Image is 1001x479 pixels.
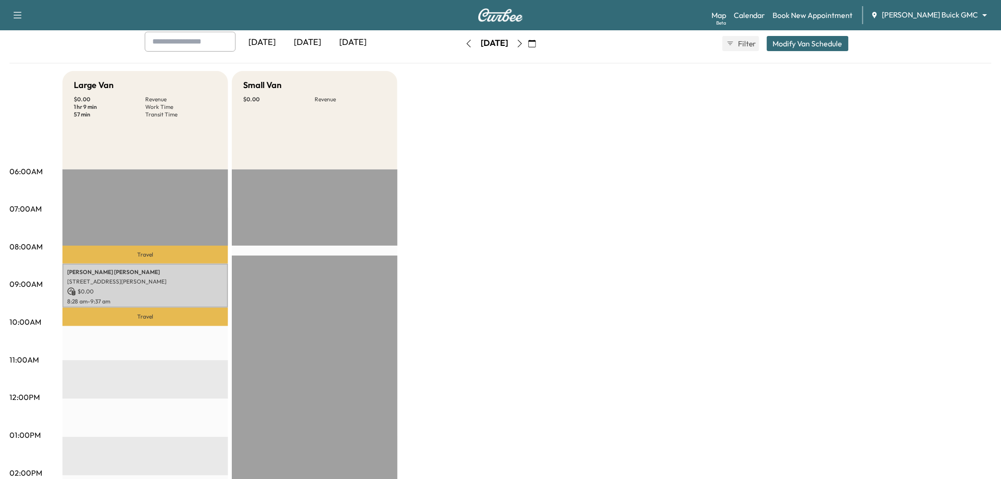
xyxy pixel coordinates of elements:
[734,9,765,21] a: Calendar
[74,111,145,118] p: 57 min
[145,103,217,111] p: Work Time
[285,32,330,53] div: [DATE]
[481,37,508,49] div: [DATE]
[9,241,43,252] p: 08:00AM
[478,9,523,22] img: Curbee Logo
[738,38,755,49] span: Filter
[330,32,376,53] div: [DATE]
[716,19,726,27] div: Beta
[145,96,217,103] p: Revenue
[9,203,42,214] p: 07:00AM
[9,467,42,479] p: 02:00PM
[9,316,41,328] p: 10:00AM
[243,96,315,103] p: $ 0.00
[62,246,228,264] p: Travel
[315,96,386,103] p: Revenue
[711,9,726,21] a: MapBeta
[74,79,114,92] h5: Large Van
[243,79,281,92] h5: Small Van
[62,308,228,326] p: Travel
[9,354,39,365] p: 11:00AM
[239,32,285,53] div: [DATE]
[9,391,40,403] p: 12:00PM
[67,268,223,276] p: [PERSON_NAME] [PERSON_NAME]
[882,9,978,20] span: [PERSON_NAME] Buick GMC
[145,111,217,118] p: Transit Time
[74,103,145,111] p: 1 hr 9 min
[9,166,43,177] p: 06:00AM
[9,278,43,290] p: 09:00AM
[722,36,759,51] button: Filter
[67,278,223,285] p: [STREET_ADDRESS][PERSON_NAME]
[9,429,41,441] p: 01:00PM
[767,36,849,51] button: Modify Van Schedule
[67,298,223,305] p: 8:28 am - 9:37 am
[773,9,853,21] a: Book New Appointment
[67,287,223,296] p: $ 0.00
[74,96,145,103] p: $ 0.00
